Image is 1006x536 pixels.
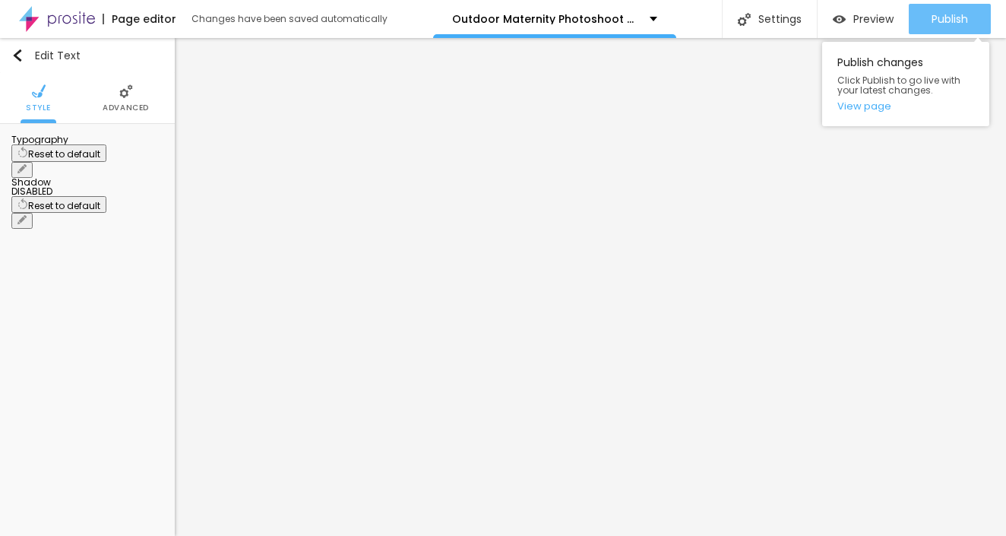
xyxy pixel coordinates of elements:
[175,38,1006,536] iframe: Editor
[909,4,991,34] button: Publish
[853,13,894,25] span: Preview
[32,84,46,98] img: Icone
[11,185,52,198] span: DISABLED
[738,13,751,26] img: Icone
[822,42,989,126] div: Publish changes
[28,199,100,212] span: Reset to default
[26,104,51,112] span: Style
[452,14,638,24] p: Outdoor Maternity Photoshoot Proposal
[11,49,81,62] div: Edit Text
[837,75,974,95] span: Click Publish to go live with your latest changes.
[11,135,163,144] div: Typography
[119,84,133,98] img: Icone
[833,13,846,26] img: view-1.svg
[103,104,149,112] span: Advanced
[103,14,176,24] div: Page editor
[11,178,163,187] div: Shadow
[191,14,388,24] div: Changes have been saved automatically
[11,49,24,62] img: Icone
[837,101,974,111] a: View page
[28,147,100,160] span: Reset to default
[11,196,106,214] button: Reset to default
[932,13,968,25] span: Publish
[818,4,909,34] button: Preview
[11,144,106,162] button: Reset to default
